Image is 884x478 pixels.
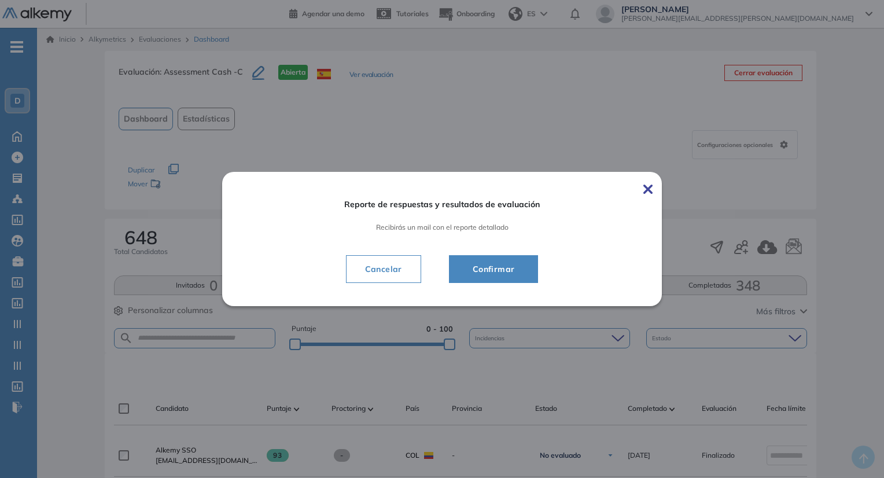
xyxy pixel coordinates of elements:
[346,255,421,283] button: Cancelar
[463,262,524,276] span: Confirmar
[449,255,539,283] button: Confirmar
[356,262,411,276] span: Cancelar
[344,199,540,209] span: Reporte de respuestas y resultados de evaluación
[643,185,653,194] img: Cerrar
[376,223,509,231] span: Recibirás un mail con el reporte detallado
